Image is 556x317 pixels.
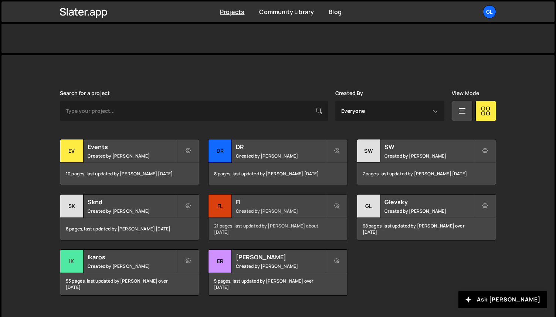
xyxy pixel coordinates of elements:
div: DR [208,139,232,163]
div: Ev [60,139,84,163]
div: SW [357,139,380,163]
div: Er [208,250,232,273]
a: Projects [220,8,244,16]
div: 8 pages, last updated by [PERSON_NAME] [DATE] [60,218,199,240]
h2: SW [384,143,474,151]
small: Created by [PERSON_NAME] [236,153,325,159]
a: Gl Glevsky Created by [PERSON_NAME] 68 pages, last updated by [PERSON_NAME] over [DATE] [357,194,496,240]
a: SW SW Created by [PERSON_NAME] 7 pages, last updated by [PERSON_NAME] [DATE] [357,139,496,185]
small: Created by [PERSON_NAME] [88,208,177,214]
small: Created by [PERSON_NAME] [88,263,177,269]
div: 10 pages, last updated by [PERSON_NAME] [DATE] [60,163,199,185]
h2: Sknd [88,198,177,206]
label: Search for a project [60,90,110,96]
div: 21 pages, last updated by [PERSON_NAME] about [DATE] [208,218,347,240]
button: Ask [PERSON_NAME] [458,291,547,308]
div: 5 pages, last updated by [PERSON_NAME] over [DATE] [208,273,347,295]
small: Created by [PERSON_NAME] [88,153,177,159]
h2: Events [88,143,177,151]
div: ik [60,250,84,273]
a: Sk Sknd Created by [PERSON_NAME] 8 pages, last updated by [PERSON_NAME] [DATE] [60,194,199,240]
div: Fl [208,195,232,218]
div: Sk [60,195,84,218]
label: View Mode [452,90,479,96]
small: Created by [PERSON_NAME] [236,263,325,269]
div: 53 pages, last updated by [PERSON_NAME] over [DATE] [60,273,199,295]
input: Type your project... [60,101,328,121]
a: ik ikaros Created by [PERSON_NAME] 53 pages, last updated by [PERSON_NAME] over [DATE] [60,249,199,296]
a: Ev Events Created by [PERSON_NAME] 10 pages, last updated by [PERSON_NAME] [DATE] [60,139,199,185]
h2: Fl [236,198,325,206]
div: 7 pages, last updated by [PERSON_NAME] [DATE] [357,163,496,185]
a: Gl [483,5,496,18]
div: 8 pages, last updated by [PERSON_NAME] [DATE] [208,163,347,185]
small: Created by [PERSON_NAME] [384,208,474,214]
div: 68 pages, last updated by [PERSON_NAME] over [DATE] [357,218,496,240]
div: Gl [357,195,380,218]
h2: ikaros [88,253,177,261]
a: Er [PERSON_NAME] Created by [PERSON_NAME] 5 pages, last updated by [PERSON_NAME] over [DATE] [208,249,347,296]
h2: Glevsky [384,198,474,206]
a: Blog [329,8,342,16]
small: Created by [PERSON_NAME] [384,153,474,159]
a: Community Library [259,8,314,16]
a: DR DR Created by [PERSON_NAME] 8 pages, last updated by [PERSON_NAME] [DATE] [208,139,347,185]
h2: DR [236,143,325,151]
a: Fl Fl Created by [PERSON_NAME] 21 pages, last updated by [PERSON_NAME] about [DATE] [208,194,347,240]
small: Created by [PERSON_NAME] [236,208,325,214]
h2: [PERSON_NAME] [236,253,325,261]
label: Created By [335,90,363,96]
